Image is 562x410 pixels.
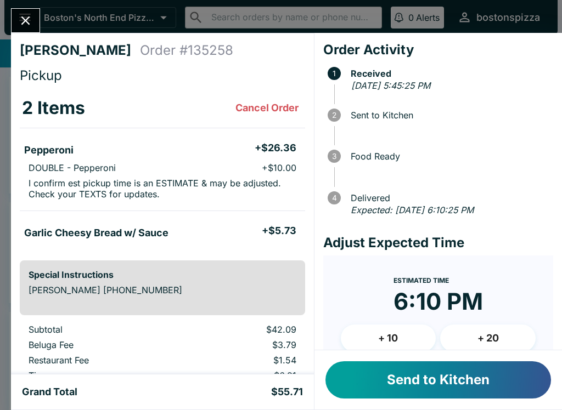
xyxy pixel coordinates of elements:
[29,355,171,366] p: Restaurant Fee
[255,141,296,155] h5: + $26.36
[20,67,62,83] span: Pickup
[20,88,305,252] table: orders table
[140,42,233,59] h4: Order # 135258
[394,287,483,316] time: 6:10 PM
[24,226,168,240] h5: Garlic Cheesy Bread w/ Sauce
[333,69,336,78] text: 1
[20,42,140,59] h4: [PERSON_NAME]
[332,152,336,161] text: 3
[351,80,430,91] em: [DATE] 5:45:25 PM
[323,235,553,251] h4: Adjust Expected Time
[29,324,171,335] p: Subtotal
[325,361,551,398] button: Send to Kitchen
[271,385,303,398] h5: $55.71
[29,269,296,280] h6: Special Instructions
[29,284,296,295] p: [PERSON_NAME] [PHONE_NUMBER]
[20,324,305,401] table: orders table
[345,110,553,120] span: Sent to Kitchen
[231,97,303,119] button: Cancel Order
[341,324,436,352] button: + 10
[22,385,77,398] h5: Grand Total
[394,276,449,284] span: Estimated Time
[188,324,296,335] p: $42.09
[332,111,336,119] text: 2
[323,42,553,58] h4: Order Activity
[262,224,296,237] h5: + $5.73
[29,370,171,381] p: Tips
[440,324,536,352] button: + 20
[29,178,296,200] p: I confirm est pickup time is an ESTIMATE & may be adjusted. Check your TEXTS for updates.
[331,193,336,202] text: 4
[188,355,296,366] p: $1.54
[22,97,85,119] h3: 2 Items
[24,144,74,157] h5: Pepperoni
[345,69,553,78] span: Received
[29,162,116,173] p: DOUBLE - Pepperoni
[262,162,296,173] p: + $10.00
[345,193,553,203] span: Delivered
[188,370,296,381] p: $6.31
[12,9,40,32] button: Close
[345,151,553,161] span: Food Ready
[351,204,474,215] em: Expected: [DATE] 6:10:25 PM
[29,339,171,350] p: Beluga Fee
[188,339,296,350] p: $3.79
